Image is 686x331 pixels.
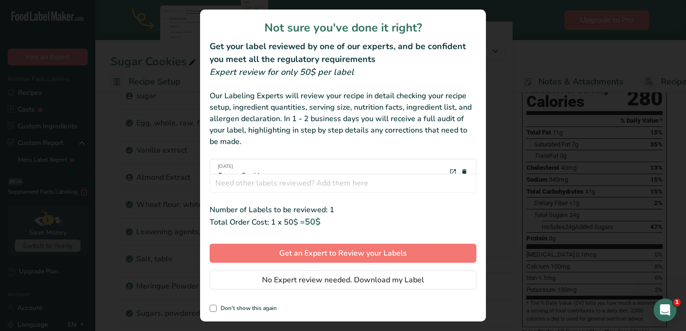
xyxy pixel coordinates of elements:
[279,248,407,259] span: Get an Expert to Review your Labels
[673,299,681,306] span: 1
[262,274,424,286] span: No Expert review needed. Download my Label
[210,90,476,147] div: Our Labeling Experts will review your recipe in detail checking your recipe setup, ingredient qua...
[210,66,476,79] div: Expert review for only 50$ per label
[217,305,277,312] span: Don't show this again
[210,216,476,228] div: Total Order Cost: 1 x 50$ =
[218,163,268,182] div: Sugar Cookies
[210,204,476,216] div: Number of Labels to be reviewed: 1
[654,299,676,321] iframe: Intercom live chat
[210,244,476,263] button: Get an Expert to Review your Labels
[210,40,476,66] h2: Get your label reviewed by one of our experts, and be confident you meet all the regulatory requi...
[210,19,476,36] h1: Not sure you've done it right?
[210,174,476,193] input: Need other labels reviewed? Add them here
[218,163,268,170] span: [DATE]
[210,270,476,290] button: No Expert review needed. Download my Label
[305,216,321,228] span: 50$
